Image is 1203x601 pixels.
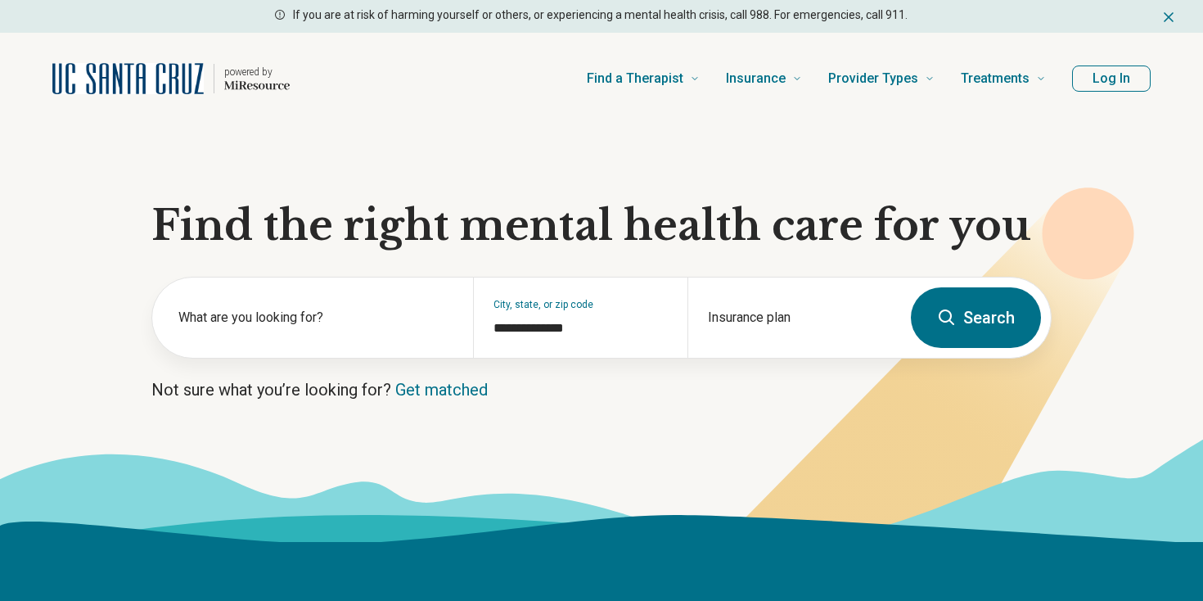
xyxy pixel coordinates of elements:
span: Provider Types [828,67,918,90]
a: Provider Types [828,46,935,111]
a: Insurance [726,46,802,111]
h1: Find the right mental health care for you [151,201,1052,251]
button: Log In [1072,66,1151,92]
span: Find a Therapist [587,67,683,90]
a: Home page [52,52,290,105]
button: Search [911,287,1041,348]
button: Dismiss [1160,7,1177,26]
span: Insurance [726,67,786,90]
span: Treatments [961,67,1030,90]
p: If you are at risk of harming yourself or others, or experiencing a mental health crisis, call 98... [293,7,908,24]
p: Not sure what you’re looking for? [151,378,1052,401]
label: What are you looking for? [178,308,453,328]
a: Treatments [961,46,1046,111]
a: Find a Therapist [587,46,700,111]
p: powered by [224,66,290,79]
a: Get matched [395,380,488,400]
